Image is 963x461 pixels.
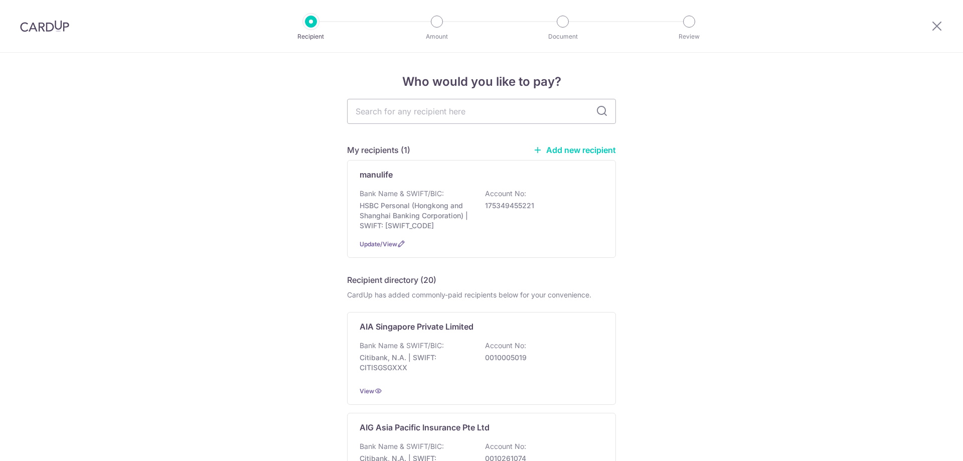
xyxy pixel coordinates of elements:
p: Account No: [485,441,526,451]
iframe: 打开一个小组件，您可以在其中找到更多信息 [901,431,953,456]
a: View [360,387,374,395]
p: Document [526,32,600,42]
p: Citibank, N.A. | SWIFT: CITISGSGXXX [360,353,472,373]
p: 0010005019 [485,353,597,363]
p: Amount [400,32,474,42]
p: Bank Name & SWIFT/BIC: [360,441,444,451]
h5: Recipient directory (20) [347,274,436,286]
p: Recipient [274,32,348,42]
h5: My recipients (1) [347,144,410,156]
p: HSBC Personal (Hongkong and Shanghai Banking Corporation) | SWIFT: [SWIFT_CODE] [360,201,472,231]
p: Account No: [485,341,526,351]
p: AIG Asia Pacific Insurance Pte Ltd [360,421,490,433]
h4: Who would you like to pay? [347,73,616,91]
a: Update/View [360,240,397,248]
p: Account No: [485,189,526,199]
p: Bank Name & SWIFT/BIC: [360,189,444,199]
div: CardUp has added commonly-paid recipients below for your convenience. [347,290,616,300]
a: Add new recipient [533,145,616,155]
img: CardUp [20,20,69,32]
p: Bank Name & SWIFT/BIC: [360,341,444,351]
p: manulife [360,169,393,181]
p: 175349455221 [485,201,597,211]
p: Review [652,32,726,42]
p: AIA Singapore Private Limited [360,321,473,333]
input: Search for any recipient here [347,99,616,124]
